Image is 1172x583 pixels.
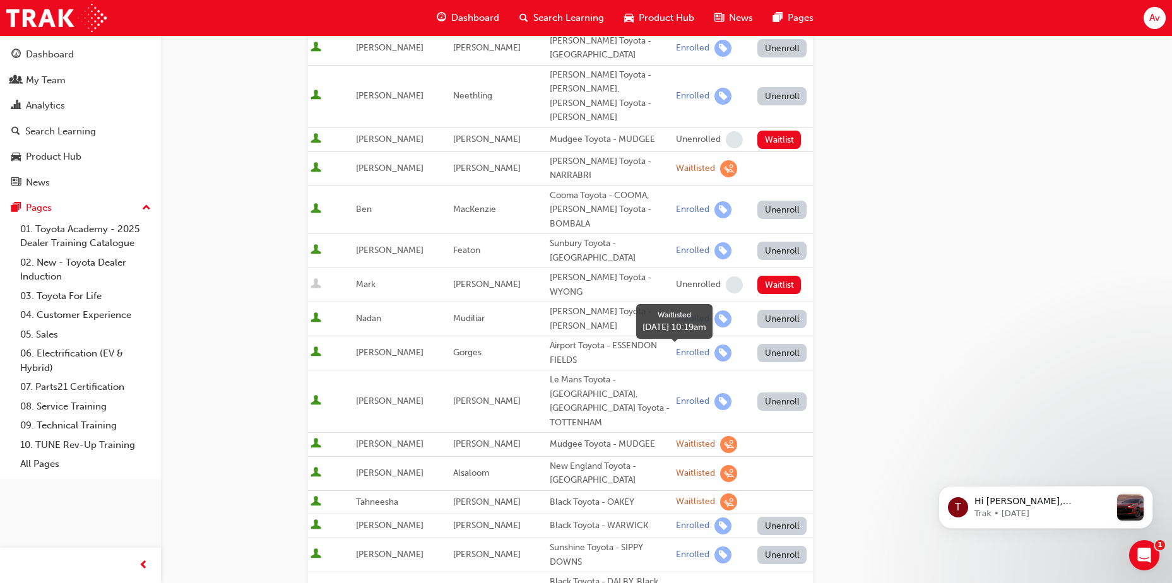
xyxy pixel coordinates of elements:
span: Gorges [453,347,482,358]
span: [PERSON_NAME] [356,439,423,449]
span: news-icon [11,177,21,189]
div: Unenrolled [676,279,721,291]
button: Pages [5,196,156,220]
span: learningRecordVerb_ENROLL-icon [714,40,731,57]
a: pages-iconPages [763,5,824,31]
button: Unenroll [757,517,807,535]
span: Nadan [356,313,381,324]
div: Sunshine Toyota - SIPPY DOWNS [550,541,671,569]
span: learningRecordVerb_WAITLIST-icon [720,465,737,482]
span: pages-icon [11,203,21,214]
span: learningRecordVerb_WAITLIST-icon [720,160,737,177]
div: Black Toyota - WARWICK [550,519,671,533]
button: Unenroll [757,201,807,219]
span: people-icon [11,75,21,86]
span: [PERSON_NAME] [453,549,521,560]
span: [PERSON_NAME] [356,347,423,358]
a: Dashboard [5,43,156,66]
div: Sunbury Toyota - [GEOGRAPHIC_DATA] [550,237,671,265]
span: User is active [311,244,321,257]
a: All Pages [15,454,156,474]
div: [DATE] 10:19am [642,321,706,334]
span: User is active [311,162,321,175]
div: Airport Toyota - ESSENDON FIELDS [550,339,671,367]
span: news-icon [714,10,724,26]
div: Waitlisted [676,439,715,450]
span: [PERSON_NAME] [356,520,423,531]
div: Enrolled [676,396,709,408]
button: Unenroll [757,87,807,105]
div: Analytics [26,98,65,113]
span: User is active [311,395,321,408]
span: Dashboard [451,11,499,25]
div: Pages [26,201,52,215]
a: Trak [6,4,107,32]
div: Enrolled [676,245,709,257]
div: [PERSON_NAME] Toyota - WYONG [550,271,671,299]
span: [PERSON_NAME] [453,396,521,406]
a: 07. Parts21 Certification [15,377,156,397]
a: news-iconNews [704,5,763,31]
span: User is active [311,467,321,480]
div: Enrolled [676,520,709,532]
span: [PERSON_NAME] [356,42,423,53]
a: search-iconSearch Learning [509,5,614,31]
div: Waitlisted [642,309,706,321]
div: News [26,175,50,190]
button: Unenroll [757,546,807,564]
span: chart-icon [11,100,21,112]
div: [PERSON_NAME] Toyota - [PERSON_NAME] [550,305,671,333]
span: 1 [1155,540,1165,550]
button: Unenroll [757,242,807,260]
span: News [729,11,753,25]
span: learningRecordVerb_NONE-icon [726,276,743,293]
span: User is active [311,438,321,450]
span: Neethling [453,90,492,101]
span: [PERSON_NAME] [356,549,423,560]
span: learningRecordVerb_ENROLL-icon [714,201,731,218]
span: [PERSON_NAME] [453,134,521,144]
span: learningRecordVerb_WAITLIST-icon [720,436,737,453]
div: Cooma Toyota - COOMA, [PERSON_NAME] Toyota - BOMBALA [550,189,671,232]
span: guage-icon [437,10,446,26]
a: Product Hub [5,145,156,168]
span: Mark [356,279,376,290]
span: User is active [311,346,321,359]
div: Enrolled [676,90,709,102]
span: learningRecordVerb_WAITLIST-icon [720,493,737,510]
a: car-iconProduct Hub [614,5,704,31]
span: car-icon [624,10,634,26]
span: [PERSON_NAME] [356,163,423,174]
span: Tahneesha [356,497,398,507]
span: learningRecordVerb_ENROLL-icon [714,546,731,563]
span: [PERSON_NAME] [453,497,521,507]
span: User is active [311,312,321,325]
span: Av [1149,11,1160,25]
button: Unenroll [757,392,807,411]
a: My Team [5,69,156,92]
span: User is active [311,42,321,54]
span: User is active [311,203,321,216]
span: Alsaloom [453,468,489,478]
div: Product Hub [26,150,81,164]
div: Black Toyota - OAKEY [550,495,671,510]
a: 10. TUNE Rev-Up Training [15,435,156,455]
a: guage-iconDashboard [427,5,509,31]
div: Mudgee Toyota - MUDGEE [550,437,671,452]
span: car-icon [11,151,21,163]
a: Analytics [5,94,156,117]
a: 09. Technical Training [15,416,156,435]
a: 04. Customer Experience [15,305,156,325]
a: 05. Sales [15,325,156,344]
div: [PERSON_NAME] Toyota - NARRABRI [550,155,671,183]
span: MacKenzie [453,204,496,215]
span: prev-icon [139,558,148,574]
div: Search Learning [25,124,96,139]
div: New England Toyota - [GEOGRAPHIC_DATA] [550,459,671,488]
span: User is active [311,90,321,102]
span: [PERSON_NAME] [356,134,423,144]
div: [PERSON_NAME] Toyota - [GEOGRAPHIC_DATA] [550,34,671,62]
div: Waitlisted [676,163,715,175]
